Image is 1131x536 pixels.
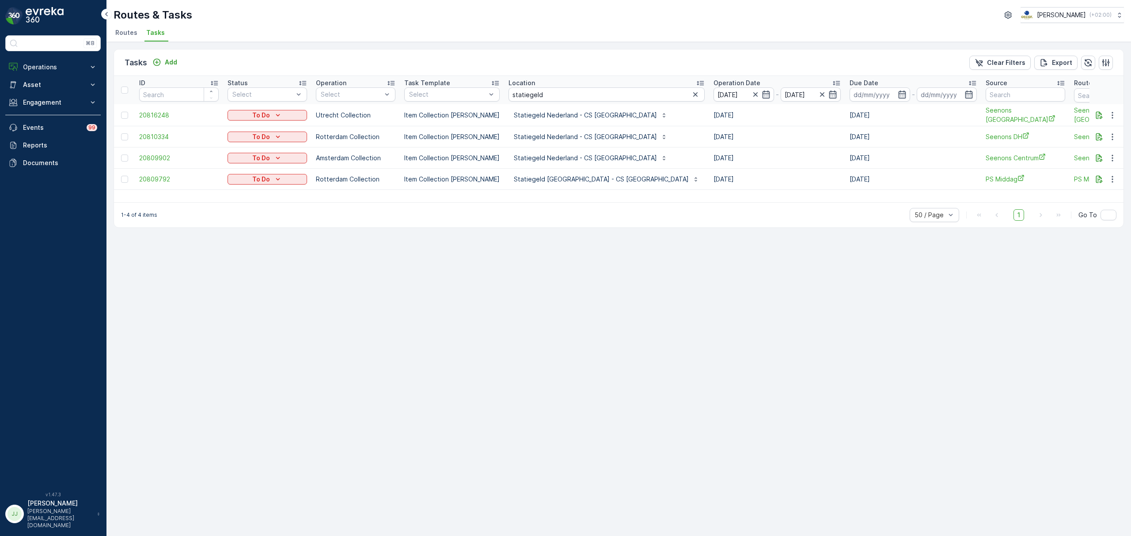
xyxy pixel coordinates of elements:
button: Add [149,57,181,68]
span: PS Middag [986,174,1065,184]
p: Asset [23,80,83,89]
p: Add [165,58,177,67]
input: dd/mm/yyyy [850,87,910,102]
a: 20810334 [139,132,219,141]
button: Engagement [5,94,101,111]
p: Statiegeld Nederland - CS [GEOGRAPHIC_DATA] [514,111,657,120]
p: Documents [23,159,97,167]
p: Routes & Tasks [114,8,192,22]
p: 99 [88,124,95,131]
p: [PERSON_NAME][EMAIL_ADDRESS][DOMAIN_NAME] [27,508,93,529]
p: Export [1052,58,1072,67]
a: Documents [5,154,101,172]
p: - [776,89,779,100]
div: Toggle Row Selected [121,133,128,140]
p: Operation Date [714,79,760,87]
p: Reports [23,141,97,150]
td: Amsterdam Collection [311,147,400,169]
button: Statiegeld Nederland - CS [GEOGRAPHIC_DATA] [509,151,673,165]
p: Select [409,90,486,99]
p: To Do [252,132,270,141]
div: Toggle Row Selected [121,112,128,119]
td: Utrecht Collection [311,104,400,126]
img: logo [5,7,23,25]
p: Engagement [23,98,83,107]
td: [DATE] [845,126,981,147]
a: Seenons DH [986,132,1065,141]
a: Events99 [5,119,101,136]
div: Toggle Row Selected [121,155,128,162]
button: To Do [228,132,307,142]
td: Rotterdam Collection [311,169,400,190]
button: JJ[PERSON_NAME][PERSON_NAME][EMAIL_ADDRESS][DOMAIN_NAME] [5,499,101,529]
p: Select [232,90,293,99]
td: Item Collection [PERSON_NAME] [400,169,504,190]
p: Operation [316,79,346,87]
p: Select [321,90,382,99]
p: [PERSON_NAME] [27,499,93,508]
input: dd/mm/yyyy [781,87,841,102]
span: Tasks [146,28,165,37]
span: Seenons [GEOGRAPHIC_DATA] [986,106,1065,124]
p: Due Date [850,79,878,87]
span: 1 [1013,209,1024,221]
p: - [912,89,915,100]
p: Operations [23,63,83,72]
a: 20809902 [139,154,219,162]
img: basis-logo_rgb2x.png [1021,10,1033,20]
p: To Do [252,175,270,184]
img: logo_dark-DEwI_e13.png [26,7,64,25]
p: Source [986,79,1007,87]
a: 20809792 [139,175,219,184]
td: Item Collection [PERSON_NAME] [400,104,504,126]
button: Statiegeld Nederland - CS [GEOGRAPHIC_DATA] [509,108,673,122]
p: Task Template [404,79,450,87]
input: Search [509,87,705,102]
p: Statiegeld [GEOGRAPHIC_DATA] - CS [GEOGRAPHIC_DATA] [514,175,689,184]
td: [DATE] [709,104,845,126]
p: Tasks [125,57,147,69]
input: dd/mm/yyyy [917,87,977,102]
td: [DATE] [709,126,845,147]
p: Statiegeld Nederland - CS [GEOGRAPHIC_DATA] [514,132,657,141]
td: Item Collection [PERSON_NAME] [400,126,504,147]
button: Asset [5,76,101,94]
p: ( +02:00 ) [1089,11,1112,19]
div: JJ [8,507,22,521]
input: dd/mm/yyyy [714,87,774,102]
p: Events [23,123,81,132]
p: To Do [252,154,270,162]
a: Reports [5,136,101,154]
input: Search [139,87,219,102]
p: Statiegeld Nederland - CS [GEOGRAPHIC_DATA] [514,154,657,162]
a: 20816248 [139,111,219,120]
button: To Do [228,153,307,163]
button: [PERSON_NAME](+02:00) [1021,7,1124,23]
div: Toggle Row Selected [121,176,128,183]
p: [PERSON_NAME] [1037,11,1086,19]
p: 1-4 of 4 items [121,211,157,219]
span: v 1.47.3 [5,492,101,497]
p: ⌘B [86,40,95,47]
button: Export [1034,56,1078,70]
button: To Do [228,110,307,121]
p: Clear Filters [987,58,1025,67]
button: Statiegeld Nederland - CS [GEOGRAPHIC_DATA] [509,130,673,144]
button: Clear Filters [969,56,1031,70]
p: Route [1074,79,1093,87]
button: To Do [228,174,307,185]
td: [DATE] [709,169,845,190]
input: Search [986,87,1065,102]
td: [DATE] [709,147,845,169]
p: To Do [252,111,270,120]
td: [DATE] [845,147,981,169]
span: Routes [115,28,137,37]
a: Seenons Centrum [986,153,1065,162]
p: Location [509,79,535,87]
a: Seenons Utrecht [986,106,1065,124]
